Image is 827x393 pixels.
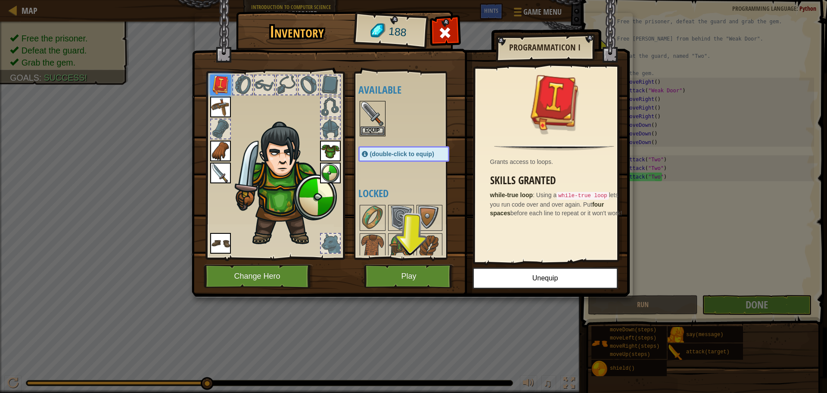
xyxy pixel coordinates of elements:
img: portrait.png [526,74,582,130]
img: portrait.png [361,102,385,126]
img: portrait.png [210,163,231,183]
img: portrait.png [389,234,413,258]
img: male.png [232,121,337,247]
span: (double-click to equip) [370,151,434,157]
button: Equip [361,126,385,135]
img: portrait.png [417,234,441,258]
img: portrait.png [361,234,385,258]
img: portrait.png [361,206,385,230]
img: portrait.png [417,206,441,230]
strong: while-true loop [490,192,533,198]
img: portrait.png [320,163,341,183]
h2: Programmaticon I [504,43,585,52]
h4: Locked [358,188,466,199]
img: portrait.png [320,141,341,161]
strong: four spaces [490,201,604,217]
span: : [533,192,536,198]
img: portrait.png [210,75,231,95]
img: hr.png [494,145,614,151]
button: Unequip [473,267,618,289]
img: portrait.png [210,141,231,161]
img: portrait.png [389,206,413,230]
h1: Inventory [242,23,352,41]
img: portrait.png [210,97,231,117]
img: portrait.png [210,233,231,254]
button: Change Hero [204,264,313,288]
div: Grants access to loops. [490,157,623,166]
h3: Skills Granted [490,175,623,186]
code: while-true loop [557,192,609,200]
span: Using a lets you run code over and over again. Put before each line to repeat or it won't work! [490,192,622,217]
span: 188 [388,24,407,41]
h4: Available [358,84,466,95]
button: Play [364,264,454,288]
